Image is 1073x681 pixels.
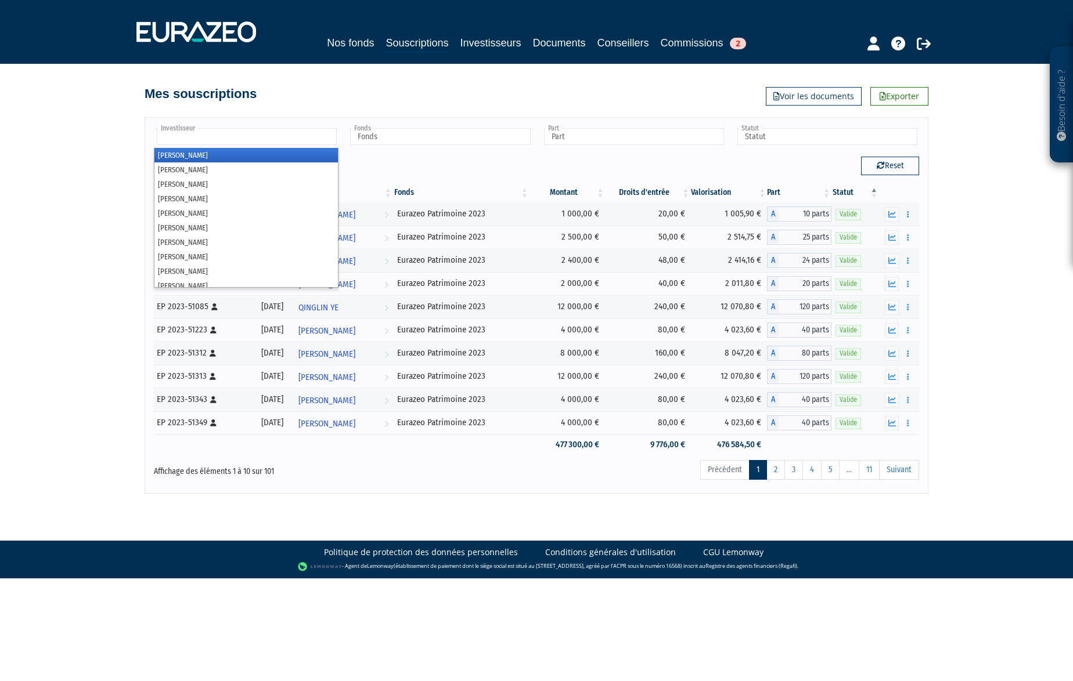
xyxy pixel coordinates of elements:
div: [DATE] [255,324,290,336]
td: 80,00 € [605,318,690,342]
div: Eurazeo Patrimoine 2023 [397,208,525,220]
div: Eurazeo Patrimoine 2023 [397,324,525,336]
img: logo-lemonway.png [298,561,343,573]
td: 240,00 € [605,295,690,318]
div: [DATE] [255,393,290,405]
td: 4 000,00 € [530,318,605,342]
td: 1 000,00 € [530,202,605,226]
a: Documents [533,35,586,51]
span: Valide [836,418,861,429]
div: Eurazeo Patrimoine 2023 [397,347,525,359]
a: Commissions2 [661,35,746,51]
div: [DATE] [255,300,290,313]
li: [PERSON_NAME] [154,235,338,249]
div: A - Eurazeo Patrimoine 2023 [767,369,831,384]
div: A - Eurazeo Patrimoine 2023 [767,253,831,268]
span: [PERSON_NAME] [298,367,355,388]
i: [Français] Personne physique [210,396,217,403]
i: Voir l'investisseur [384,204,388,226]
a: Nos fonds [327,35,374,51]
td: 160,00 € [605,342,690,365]
span: A [767,346,779,361]
i: [Français] Personne physique [210,373,216,380]
td: 12 000,00 € [530,295,605,318]
div: A - Eurazeo Patrimoine 2023 [767,230,831,245]
a: Lemonway [367,562,394,570]
div: A - Eurazeo Patrimoine 2023 [767,346,831,361]
a: Investisseurs [460,35,521,51]
span: A [767,415,779,430]
span: A [767,276,779,291]
a: 4 [802,460,822,480]
button: Reset [861,157,919,175]
a: [PERSON_NAME] [294,388,393,411]
div: Eurazeo Patrimoine 2023 [397,254,525,266]
div: A - Eurazeo Patrimoine 2023 [767,276,831,291]
i: Voir l'investisseur [384,251,388,272]
td: 2 500,00 € [530,226,605,249]
td: 240,00 € [605,365,690,388]
a: [PERSON_NAME] [294,318,393,342]
a: Conseillers [597,35,649,51]
a: Souscriptions [386,35,448,53]
td: 8 000,00 € [530,342,605,365]
th: Statut : activer pour trier la colonne par ordre d&eacute;croissant [831,183,879,202]
span: A [767,299,779,314]
span: A [767,323,779,338]
div: EP 2023-51343 [157,393,247,405]
span: 80 parts [779,346,831,361]
td: 12 070,80 € [691,295,768,318]
span: Valide [836,325,861,336]
a: [PERSON_NAME] [294,226,393,249]
li: [PERSON_NAME] [154,148,338,162]
span: [PERSON_NAME] [298,390,355,411]
div: Affichage des éléments 1 à 10 sur 101 [154,459,463,477]
td: 2 400,00 € [530,249,605,272]
td: 476 584,50 € [691,434,768,455]
th: Montant: activer pour trier la colonne par ordre croissant [530,183,605,202]
i: [Français] Personne physique [210,419,217,426]
td: 4 023,60 € [691,318,768,342]
span: Valide [836,302,861,313]
a: Exporter [870,87,928,106]
i: Voir l'investisseur [384,227,388,249]
th: Droits d'entrée: activer pour trier la colonne par ordre croissant [605,183,690,202]
a: Conditions générales d'utilisation [545,546,676,558]
div: [DATE] [255,416,290,429]
td: 2 011,80 € [691,272,768,295]
div: Eurazeo Patrimoine 2023 [397,300,525,313]
span: 10 parts [779,207,831,222]
i: Voir l'investisseur [384,367,388,388]
a: [PERSON_NAME] [294,365,393,388]
span: QINGLIN YE [298,297,339,318]
td: 2 514,75 € [691,226,768,249]
td: 20,00 € [605,202,690,226]
td: 2 000,00 € [530,272,605,295]
span: 2 [730,38,746,49]
span: 120 parts [779,369,831,384]
span: Valide [836,371,861,382]
span: 40 parts [779,415,831,430]
td: 4 023,60 € [691,411,768,434]
a: Suivant [879,460,919,480]
td: 80,00 € [605,388,690,411]
i: Voir l'investisseur [384,320,388,342]
div: Eurazeo Patrimoine 2023 [397,277,525,289]
th: Fonds: activer pour trier la colonne par ordre croissant [393,183,530,202]
a: 2 [766,460,785,480]
a: Registre des agents financiers (Regafi) [705,562,797,570]
span: 40 parts [779,323,831,338]
td: 9 776,00 € [605,434,690,455]
h4: Mes souscriptions [145,87,257,101]
td: 48,00 € [605,249,690,272]
a: CGU Lemonway [703,546,764,558]
li: [PERSON_NAME] [154,191,338,206]
span: Valide [836,209,861,220]
span: Valide [836,394,861,405]
i: Voir l'investisseur [384,297,388,318]
i: Voir l'investisseur [384,343,388,365]
span: 40 parts [779,392,831,407]
li: [PERSON_NAME] [154,249,338,264]
span: A [767,253,779,268]
td: 1 005,90 € [691,202,768,226]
